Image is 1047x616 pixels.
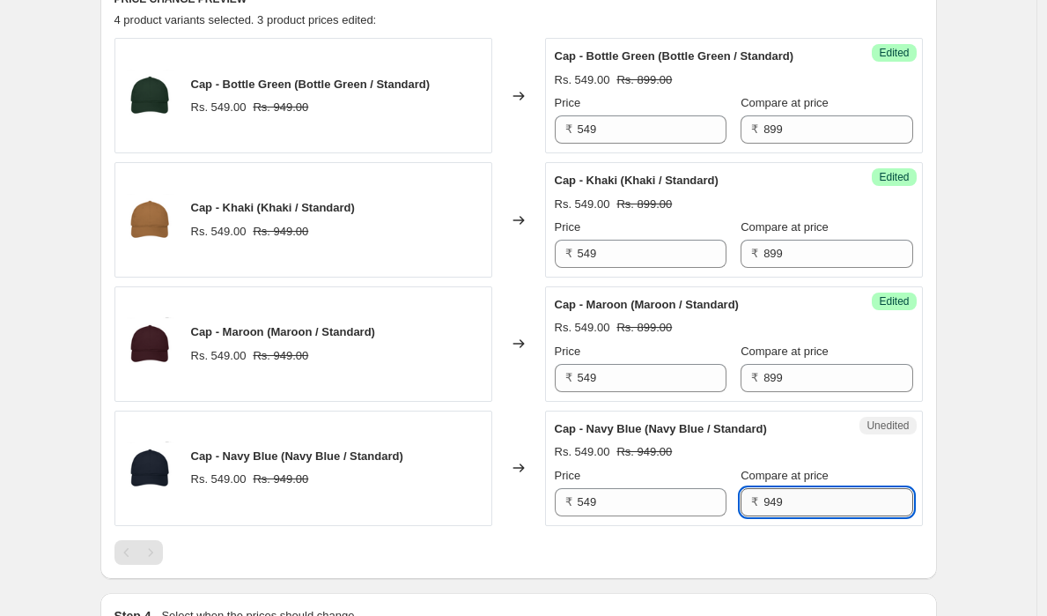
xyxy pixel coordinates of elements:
div: Rs. 549.00 [191,471,247,488]
span: ₹ [565,247,572,260]
div: Rs. 549.00 [191,223,247,241]
div: Rs. 549.00 [191,347,247,365]
img: uck_1_3_80x.png [124,194,177,247]
span: ₹ [751,247,758,260]
strike: Rs. 949.00 [253,99,308,116]
span: Cap - Khaki (Khaki / Standard) [191,201,355,214]
span: Unedited [866,419,909,433]
div: Rs. 549.00 [555,196,610,213]
span: ₹ [565,122,572,136]
span: Edited [879,46,909,60]
img: uck_1_4_80x.png [124,317,177,370]
span: Cap - Maroon (Maroon / Standard) [555,298,739,311]
span: ₹ [751,371,758,384]
span: Cap - Maroon (Maroon / Standard) [191,325,375,338]
span: ₹ [751,122,758,136]
span: Cap - Bottle Green (Bottle Green / Standard) [191,78,431,91]
div: Rs. 549.00 [555,319,610,337]
span: 4 product variants selected. 3 product prices edited: [114,13,377,26]
span: Compare at price [741,345,829,358]
div: Rs. 549.00 [555,71,610,89]
img: uck_1_2_80x.png [124,442,177,494]
span: Cap - Khaki (Khaki / Standard) [555,174,719,187]
span: Price [555,96,581,109]
div: Rs. 549.00 [191,99,247,116]
span: ₹ [565,371,572,384]
span: Cap - Navy Blue (Navy Blue / Standard) [555,422,767,435]
span: Price [555,345,581,358]
strike: Rs. 899.00 [616,319,672,337]
nav: Pagination [114,540,163,565]
strike: Rs. 899.00 [616,71,672,89]
span: Compare at price [741,220,829,234]
strike: Rs. 899.00 [616,196,672,213]
span: Cap - Navy Blue (Navy Blue / Standard) [191,449,403,463]
span: Edited [879,294,909,308]
span: Compare at price [741,469,829,482]
img: uck_1_80x.png [124,70,177,122]
div: Rs. 549.00 [555,443,610,461]
span: ₹ [751,495,758,508]
span: Price [555,220,581,234]
strike: Rs. 949.00 [253,347,308,365]
span: Compare at price [741,96,829,109]
span: ₹ [565,495,572,508]
span: Edited [879,170,909,184]
span: Cap - Bottle Green (Bottle Green / Standard) [555,49,794,63]
strike: Rs. 949.00 [253,471,308,488]
strike: Rs. 949.00 [616,443,672,461]
span: Price [555,469,581,482]
strike: Rs. 949.00 [253,223,308,241]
